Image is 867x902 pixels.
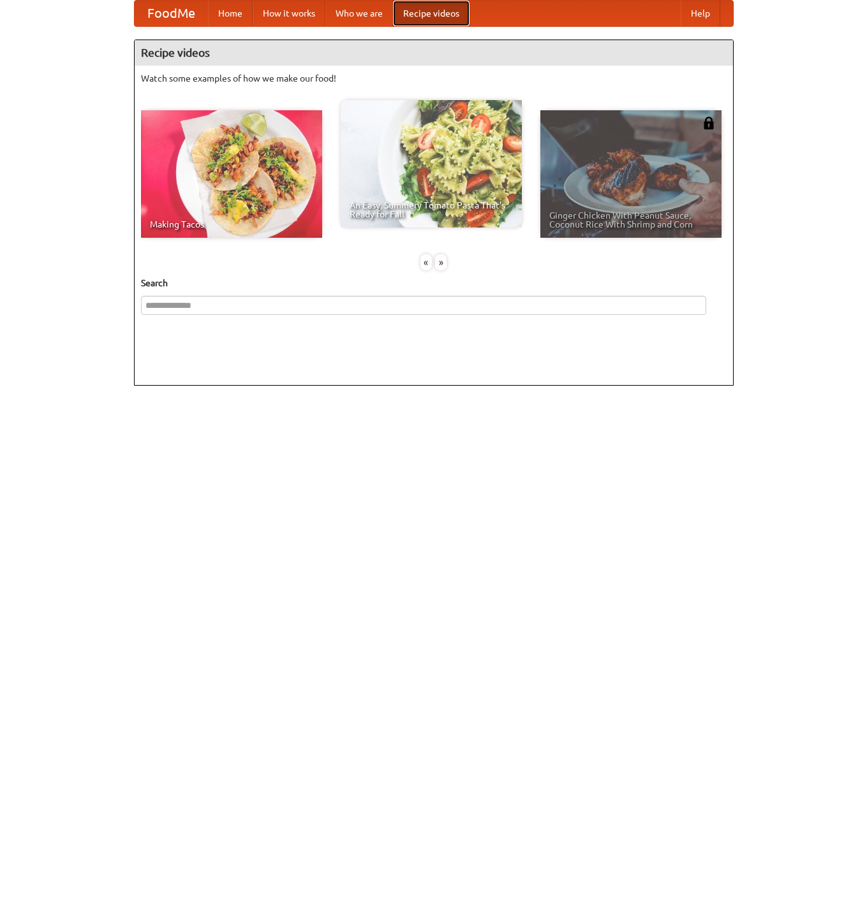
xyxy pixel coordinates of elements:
a: How it works [253,1,325,26]
span: Making Tacos [150,220,313,229]
div: « [420,254,432,270]
p: Watch some examples of how we make our food! [141,72,727,85]
div: » [435,254,447,270]
a: Home [208,1,253,26]
h5: Search [141,277,727,289]
a: FoodMe [135,1,208,26]
a: An Easy, Summery Tomato Pasta That's Ready for Fall [341,100,522,228]
a: Who we are [325,1,393,26]
a: Help [681,1,720,26]
h4: Recipe videos [135,40,733,66]
a: Recipe videos [393,1,470,26]
img: 483408.png [702,117,715,129]
span: An Easy, Summery Tomato Pasta That's Ready for Fall [350,201,513,219]
a: Making Tacos [141,110,322,238]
